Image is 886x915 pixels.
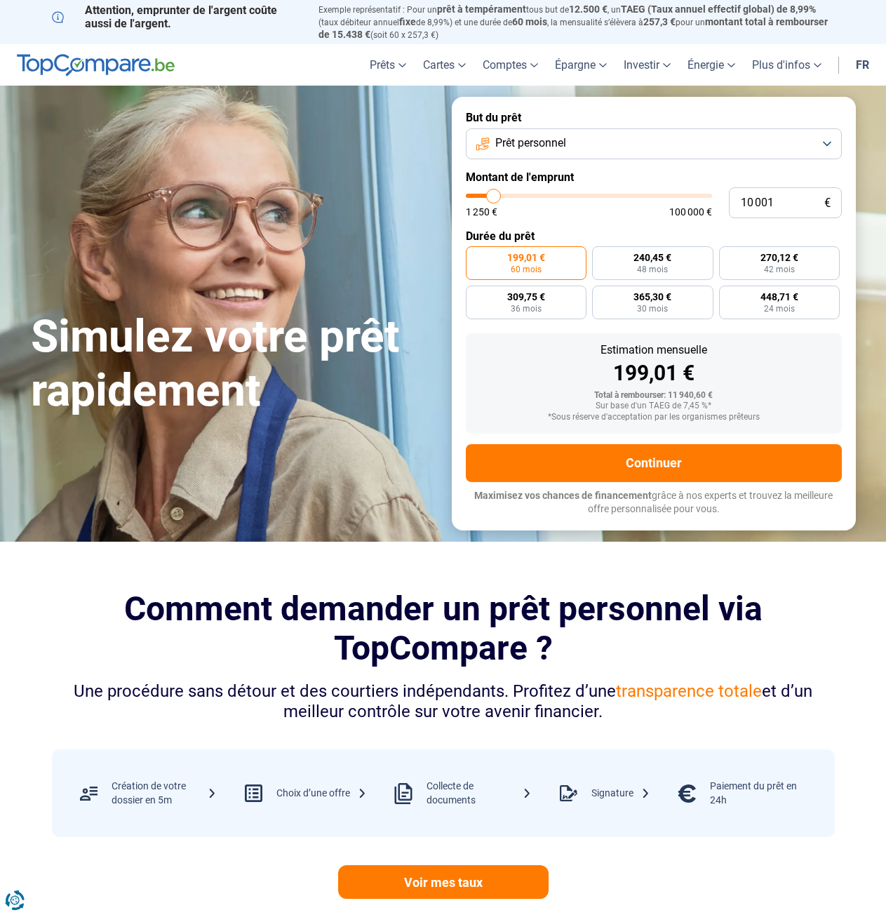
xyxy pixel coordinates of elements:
div: Collecte de documents [427,780,532,807]
span: € [824,197,831,209]
div: 199,01 € [477,363,831,384]
div: Signature [591,787,650,801]
label: Durée du prêt [466,229,842,243]
button: Prêt personnel [466,128,842,159]
div: Création de votre dossier en 5m [112,780,217,807]
p: Attention, emprunter de l'argent coûte aussi de l'argent. [52,4,302,30]
span: 1 250 € [466,207,497,217]
label: But du prêt [466,111,842,124]
a: Voir mes taux [338,865,549,899]
a: Comptes [474,44,546,86]
a: Épargne [546,44,615,86]
div: Estimation mensuelle [477,345,831,356]
span: TAEG (Taux annuel effectif global) de 8,99% [621,4,816,15]
span: 448,71 € [760,292,798,302]
div: *Sous réserve d'acceptation par les organismes prêteurs [477,413,831,422]
div: Paiement du prêt en 24h [710,780,815,807]
span: 30 mois [637,305,668,313]
label: Montant de l'emprunt [466,171,842,184]
button: Continuer [466,444,842,482]
span: 48 mois [637,265,668,274]
span: 60 mois [512,16,547,27]
a: fr [847,44,878,86]
a: Énergie [679,44,744,86]
div: Sur base d'un TAEG de 7,45 %* [477,401,831,411]
span: 309,75 € [507,292,545,302]
span: 36 mois [511,305,542,313]
span: fixe [399,16,416,27]
span: Maximisez vos chances de financement [474,490,652,501]
span: montant total à rembourser de 15.438 € [318,16,828,40]
span: 60 mois [511,265,542,274]
div: Total à rembourser: 11 940,60 € [477,391,831,401]
p: grâce à nos experts et trouvez la meilleure offre personnalisée pour vous. [466,489,842,516]
a: Plus d'infos [744,44,830,86]
span: 240,45 € [633,253,671,262]
h2: Comment demander un prêt personnel via TopCompare ? [52,589,835,667]
p: Exemple représentatif : Pour un tous but de , un (taux débiteur annuel de 8,99%) et une durée de ... [318,4,835,41]
span: 199,01 € [507,253,545,262]
span: 270,12 € [760,253,798,262]
span: 24 mois [764,305,795,313]
span: 12.500 € [569,4,608,15]
span: 42 mois [764,265,795,274]
a: Investir [615,44,679,86]
h1: Simulez votre prêt rapidement [31,310,435,418]
span: 365,30 € [633,292,671,302]
span: transparence totale [616,681,762,701]
span: prêt à tempérament [437,4,526,15]
a: Cartes [415,44,474,86]
span: 100 000 € [669,207,712,217]
a: Prêts [361,44,415,86]
div: Choix d’une offre [276,787,367,801]
span: Prêt personnel [495,135,566,151]
img: TopCompare [17,54,175,76]
div: Une procédure sans détour et des courtiers indépendants. Profitez d’une et d’un meilleur contrôle... [52,681,835,722]
span: 257,3 € [643,16,676,27]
